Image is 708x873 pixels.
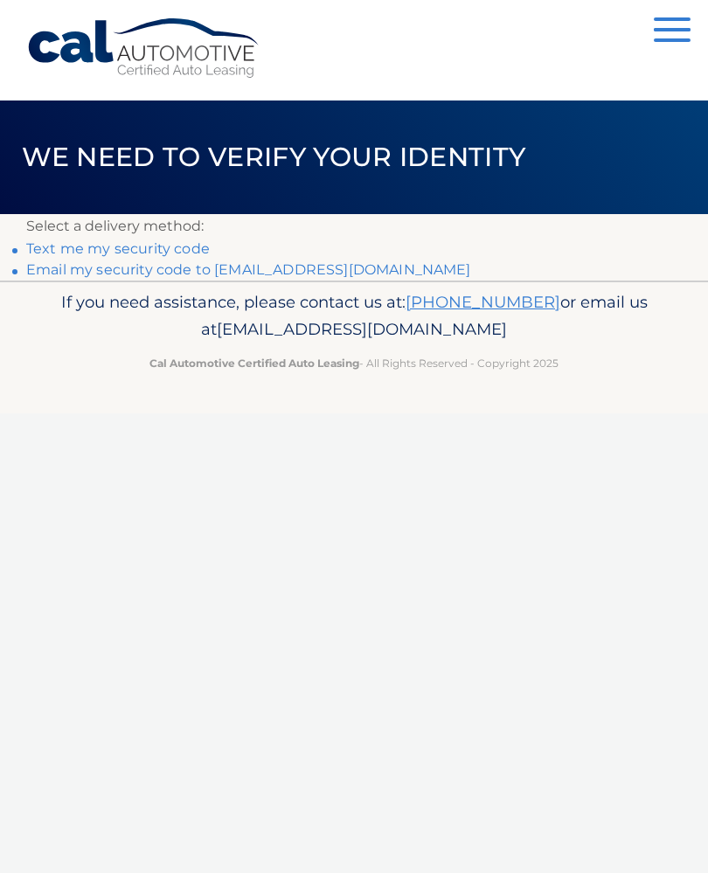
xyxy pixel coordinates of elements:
[26,240,210,257] a: Text me my security code
[406,292,560,312] a: [PHONE_NUMBER]
[26,288,682,344] p: If you need assistance, please contact us at: or email us at
[22,141,526,173] span: We need to verify your identity
[217,319,507,339] span: [EMAIL_ADDRESS][DOMAIN_NAME]
[26,261,471,278] a: Email my security code to [EMAIL_ADDRESS][DOMAIN_NAME]
[26,17,262,80] a: Cal Automotive
[149,357,359,370] strong: Cal Automotive Certified Auto Leasing
[26,354,682,372] p: - All Rights Reserved - Copyright 2025
[654,17,691,46] button: Menu
[26,214,682,239] p: Select a delivery method:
